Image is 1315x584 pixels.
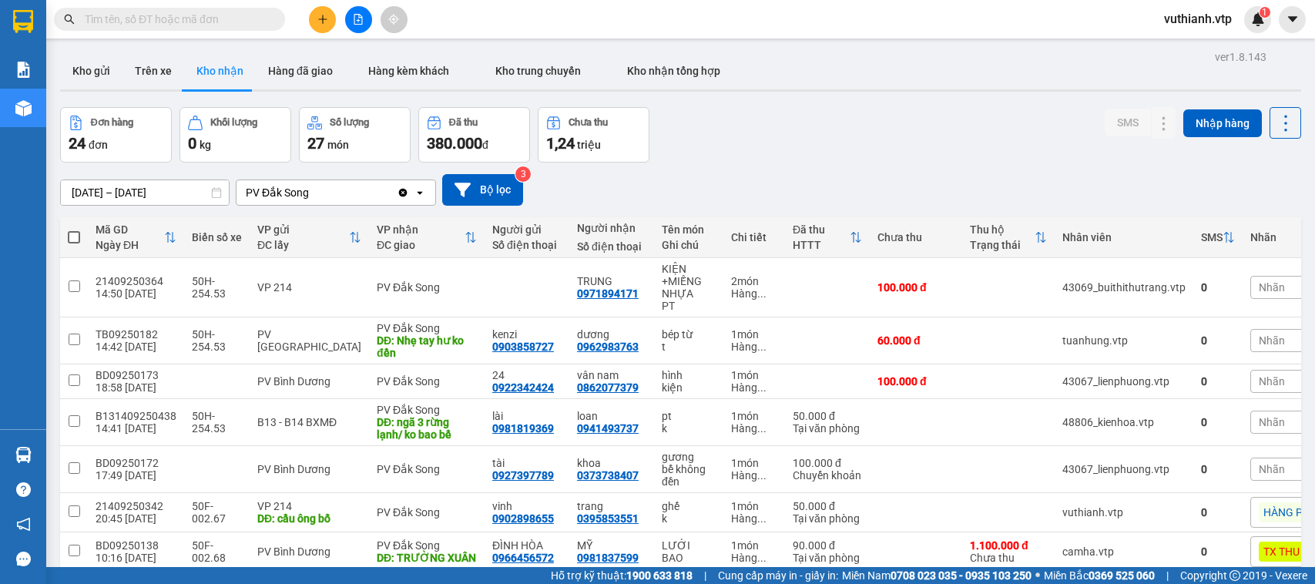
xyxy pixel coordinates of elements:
span: Nhãn [1259,375,1285,388]
span: file-add [353,14,364,25]
div: 0922342424 [492,381,554,394]
div: Chưa thu [877,231,954,243]
div: SMS [1201,231,1223,243]
div: 0 [1201,281,1235,294]
div: Khối lượng [210,117,257,128]
div: lài [492,410,562,422]
button: plus [309,6,336,33]
div: 50.000 đ [793,410,862,422]
div: Người gửi [492,223,562,236]
div: kiện [662,381,716,394]
div: BD09250172 [96,457,176,469]
th: Toggle SortBy [250,217,369,258]
div: k [662,512,716,525]
div: 50H-254.53 [192,328,242,353]
div: dương [577,328,646,341]
span: ... [757,341,767,353]
div: Biển số xe [192,231,242,243]
th: Toggle SortBy [88,217,184,258]
span: 1,24 [546,134,575,153]
span: kg [200,139,211,151]
div: Thu hộ [970,223,1035,236]
span: ... [757,287,767,300]
button: Chưa thu1,24 triệu [538,107,649,163]
div: Ghi chú [662,239,716,251]
div: 50.000 đ [793,500,862,512]
div: Số điện thoại [492,239,562,251]
span: notification [16,517,31,532]
div: 100.000 đ [793,457,862,469]
div: PV Đắk Song [377,281,477,294]
div: 14:41 [DATE] [96,422,176,435]
div: 50H-254.53 [192,275,242,300]
button: Bộ lọc [442,174,523,206]
button: Kho nhận [184,52,256,89]
div: VP gửi [257,223,349,236]
div: 0 [1201,545,1235,558]
div: pt [662,410,716,422]
div: ghế [662,500,716,512]
div: PV [GEOGRAPHIC_DATA] [257,328,361,353]
div: Chưa thu [569,117,608,128]
span: ... [757,512,767,525]
div: Hàng thông thường [731,512,777,525]
div: PV Đắk Song [377,539,477,552]
div: Tên món [662,223,716,236]
div: 0981837599 [577,552,639,564]
span: aim [388,14,399,25]
div: LƯỚI [662,539,716,552]
button: Số lượng27món [299,107,411,163]
div: 1 món [731,457,777,469]
div: Ngày ĐH [96,239,164,251]
div: loan [577,410,646,422]
img: icon-new-feature [1251,12,1265,26]
div: BD09250138 [96,539,176,552]
div: VP 214 [257,281,361,294]
div: 50H-254.53 [192,410,242,435]
div: 1.100.000 đ [970,539,1047,552]
strong: 0369 525 060 [1089,569,1155,582]
span: vuthianh.vtp [1152,9,1244,29]
div: DĐ: cầu ông bố [257,512,361,525]
span: Hỗ trợ kỹ thuật: [551,567,693,584]
div: 100.000 đ [877,281,954,294]
div: HTTT [793,239,850,251]
div: Số điện thoại [577,240,646,253]
div: 21409250364 [96,275,176,287]
div: BD09250173 [96,369,176,381]
span: đơn [89,139,108,151]
th: Toggle SortBy [369,217,485,258]
span: Miền Bắc [1044,567,1155,584]
div: 0966456572 [492,552,554,564]
strong: 0708 023 035 - 0935 103 250 [891,569,1032,582]
div: 0 [1201,334,1235,347]
div: Trạng thái [970,239,1035,251]
div: Chưa thu [970,539,1047,564]
div: Đã thu [449,117,478,128]
div: 0395853551 [577,512,639,525]
input: Select a date range. [61,180,229,205]
div: 0962983763 [577,341,639,353]
div: B131409250438 [96,410,176,422]
div: 20:45 [DATE] [96,512,176,525]
div: PV Bình Dương [257,463,361,475]
sup: 1 [1260,7,1270,18]
input: Tìm tên, số ĐT hoặc mã đơn [85,11,267,28]
div: 100.000 đ [877,375,954,388]
div: vinh [492,500,562,512]
div: 0373738407 [577,469,639,482]
span: ⚪️ [1035,572,1040,579]
div: B13 - B14 BXMĐ [257,416,361,428]
div: 0927397789 [492,469,554,482]
th: Toggle SortBy [785,217,870,258]
div: Mã GD [96,223,164,236]
div: VP nhận [377,223,465,236]
span: Hàng kèm khách [368,65,449,77]
div: Chi tiết [731,231,777,243]
div: 1 món [731,328,777,341]
th: Toggle SortBy [1193,217,1243,258]
div: Hàng thông thường [731,341,777,353]
div: 60.000 đ [877,334,954,347]
button: Nhập hàng [1183,109,1262,137]
div: PV Bình Dương [257,375,361,388]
